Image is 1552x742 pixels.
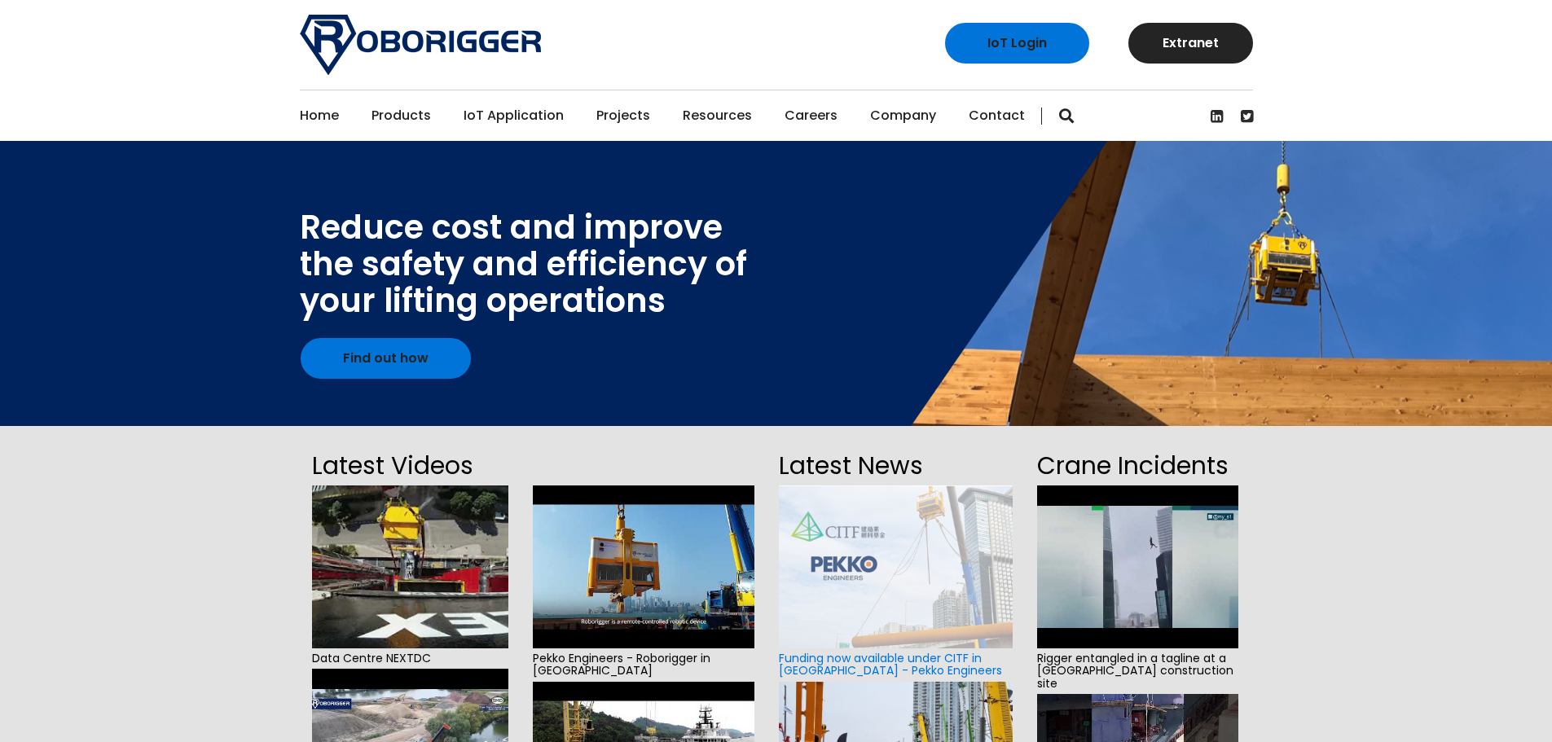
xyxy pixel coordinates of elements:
[300,209,747,319] div: Reduce cost and improve the safety and efficiency of your lifting operations
[312,648,508,669] span: Data Centre NEXTDC
[683,90,752,141] a: Resources
[1037,446,1238,485] h2: Crane Incidents
[533,485,755,648] img: hqdefault.jpg
[300,15,541,75] img: Roborigger
[1037,485,1238,648] img: hqdefault.jpg
[969,90,1025,141] a: Contact
[779,650,1002,678] a: Funding now available under CITF in [GEOGRAPHIC_DATA] - Pekko Engineers
[300,90,339,141] a: Home
[533,648,755,682] span: Pekko Engineers - Roborigger in [GEOGRAPHIC_DATA]
[301,338,471,379] a: Find out how
[779,446,1012,485] h2: Latest News
[1128,23,1253,64] a: Extranet
[1037,648,1238,694] span: Rigger entangled in a tagline at a [GEOGRAPHIC_DATA] construction site
[312,446,508,485] h2: Latest Videos
[596,90,650,141] a: Projects
[785,90,838,141] a: Careers
[464,90,564,141] a: IoT Application
[372,90,431,141] a: Products
[945,23,1089,64] a: IoT Login
[870,90,936,141] a: Company
[312,485,508,648] img: hqdefault.jpg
